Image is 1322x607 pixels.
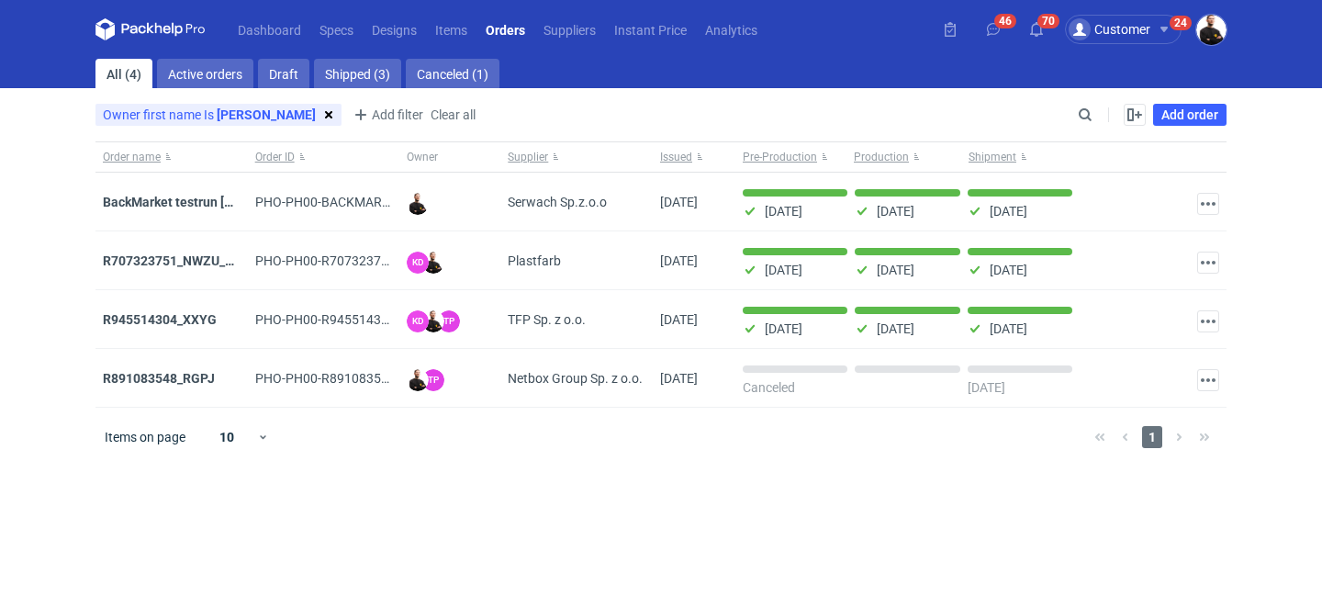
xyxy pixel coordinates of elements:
a: Specs [310,18,363,40]
button: Clear all [430,104,476,126]
span: Order name [103,150,161,164]
img: Adam Fabirkiewicz [407,193,429,215]
a: Orders [476,18,534,40]
button: Pre-Production [735,142,850,172]
span: PHO-PH00-R707323751_NWZU_YOAR [255,253,476,268]
p: [DATE] [877,263,914,277]
a: Draft [258,59,309,88]
button: Actions [1197,193,1219,215]
button: 70 [1022,15,1051,44]
img: Adam Fabirkiewicz [407,369,429,391]
a: Suppliers [534,18,605,40]
p: [DATE] [990,321,1027,336]
p: [DATE] [765,204,802,219]
svg: Packhelp Pro [95,18,206,40]
span: Production [854,150,909,164]
a: Analytics [696,18,767,40]
p: [DATE] [765,321,802,336]
a: Instant Price [605,18,696,40]
span: 1 [1142,426,1162,448]
p: Canceled [743,380,795,395]
strong: [PERSON_NAME] [217,107,316,122]
img: Adam Fabirkiewicz [1196,15,1227,45]
img: Adam Fabirkiewicz [422,252,444,274]
span: PHO-PH00-R945514304_XXYG [255,312,434,327]
button: Shipment [965,142,1080,172]
p: [DATE] [877,204,914,219]
a: Designs [363,18,426,40]
button: Issued [653,142,735,172]
button: Production [850,142,965,172]
button: Actions [1197,369,1219,391]
a: Items [426,18,476,40]
a: R707323751_NWZU_YOAR [103,253,259,268]
p: [DATE] [990,204,1027,219]
p: [DATE] [990,263,1027,277]
span: 16/06/2025 [660,195,698,209]
figcaption: KD [407,310,429,332]
span: Order ID [255,150,295,164]
button: 46 [979,15,1008,44]
input: Search [1074,104,1133,126]
img: Adam Fabirkiewicz [422,310,444,332]
span: Serwach Sp.z.o.o [508,193,607,211]
span: Issued [660,150,692,164]
span: 11/09/2024 [660,371,698,386]
a: Dashboard [229,18,310,40]
a: All (4) [95,59,152,88]
button: Customer24 [1065,15,1196,44]
button: Supplier [500,142,653,172]
span: 12/09/2024 [660,312,698,327]
div: Serwach Sp.z.o.o [500,173,653,231]
a: Canceled (1) [406,59,499,88]
button: Actions [1197,310,1219,332]
span: Supplier [508,150,548,164]
button: Actions [1197,252,1219,274]
a: R891083548_RGPJ [103,371,215,386]
div: 10 [197,424,257,450]
span: Netbox Group Sp. z o.o. [508,369,643,388]
div: Customer [1069,18,1150,40]
div: Owner first name Is [95,104,316,126]
div: TFP Sp. z o.o. [500,290,653,349]
a: Shipped (3) [314,59,401,88]
div: Netbox Group Sp. z o.o. [500,349,653,408]
span: Items on page [105,428,185,446]
strong: BackMarket testrun Serwach [103,195,319,209]
span: TFP Sp. z o.o. [508,310,586,329]
p: [DATE] [968,380,1005,395]
button: Add filter [349,104,424,126]
div: 24 [1174,17,1187,29]
span: Add filter [350,104,423,126]
p: [DATE] [765,263,802,277]
span: Shipment [969,150,1016,164]
figcaption: TP [422,369,444,391]
a: BackMarket testrun [PERSON_NAME] [103,195,319,209]
button: Owner first name Is [PERSON_NAME] [95,104,316,126]
a: Add order [1153,104,1227,126]
span: Clear all [431,108,476,121]
span: Pre-Production [743,150,817,164]
a: Active orders [157,59,253,88]
button: Order name [95,142,248,172]
span: Owner [407,150,438,164]
button: Order ID [248,142,400,172]
a: R945514304_XXYG [103,312,217,327]
span: 04/10/2024 [660,253,698,268]
span: PHO-PH00-R891083548_RGPJ [255,371,433,386]
p: [DATE] [877,321,914,336]
span: PHO-PH00-BACKMARKET-TESTRUN-SERWACH [255,195,564,209]
span: Plastfarb [508,252,561,270]
figcaption: KD [407,252,429,274]
figcaption: TP [438,310,460,332]
div: Plastfarb [500,231,653,290]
